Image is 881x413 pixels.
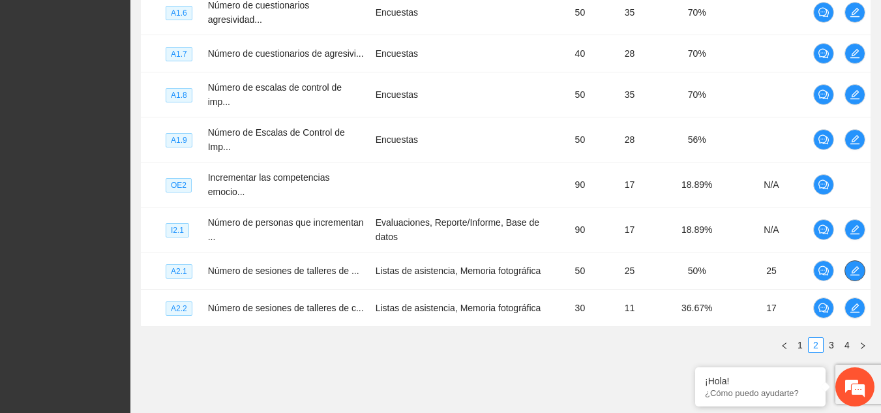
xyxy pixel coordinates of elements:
button: comment [813,174,834,195]
span: Número de escalas de control de imp... [208,82,342,107]
td: Encuestas [370,35,560,72]
span: edit [845,7,865,18]
button: edit [844,219,865,240]
td: 90 [560,162,600,207]
button: comment [813,298,834,318]
textarea: Escriba su mensaje y pulse “Intro” [7,275,248,320]
span: A1.6 [166,6,192,20]
td: N/A [735,162,808,207]
div: ¡Hola! [705,376,816,386]
span: right [859,342,867,350]
p: ¿Cómo puedo ayudarte? [705,388,816,398]
button: comment [813,129,834,150]
div: Chatee con nosotros ahora [68,67,219,84]
td: Evaluaciones, Reporte/Informe, Base de datos [370,207,560,252]
td: 18.89% [659,162,735,207]
span: A2.1 [166,264,192,279]
button: edit [844,260,865,281]
span: A1.9 [166,133,192,147]
button: edit [844,43,865,64]
td: Listas de asistencia, Memoria fotográfica [370,252,560,290]
td: N/A [735,207,808,252]
td: 25 [600,252,659,290]
li: 1 [792,337,808,353]
a: 1 [793,338,807,352]
span: Número de sesiones de talleres de ... [208,266,359,276]
td: 40 [560,35,600,72]
td: 17 [735,290,808,327]
td: 70% [659,72,735,117]
td: 35 [600,72,659,117]
button: edit [844,298,865,318]
td: 18.89% [659,207,735,252]
td: 17 [600,207,659,252]
button: comment [813,43,834,64]
td: Listas de asistencia, Memoria fotográfica [370,290,560,327]
span: Número de personas que incrementan ... [208,217,364,242]
button: comment [813,84,834,105]
span: edit [845,89,865,100]
a: 3 [824,338,839,352]
td: Encuestas [370,72,560,117]
span: A1.8 [166,88,192,102]
li: Next Page [855,337,871,353]
td: 28 [600,35,659,72]
a: 2 [809,338,823,352]
span: Estamos en línea. [76,133,180,265]
li: 4 [839,337,855,353]
td: 50 [560,72,600,117]
span: I2.1 [166,223,189,237]
td: 50 [560,117,600,162]
div: Minimizar ventana de chat en vivo [214,7,245,38]
button: comment [813,219,834,240]
td: 36.67% [659,290,735,327]
td: 50% [659,252,735,290]
button: edit [844,129,865,150]
span: A2.2 [166,301,192,316]
td: 56% [659,117,735,162]
td: 11 [600,290,659,327]
span: OE2 [166,178,192,192]
button: edit [844,2,865,23]
span: Número de Escalas de Control de Imp... [208,127,345,152]
td: 90 [560,207,600,252]
span: Incrementar las competencias emocio... [208,172,330,197]
td: 30 [560,290,600,327]
li: Previous Page [777,337,792,353]
button: edit [844,84,865,105]
li: 3 [824,337,839,353]
button: comment [813,260,834,281]
td: Encuestas [370,117,560,162]
span: edit [845,224,865,235]
a: 4 [840,338,854,352]
td: 25 [735,252,808,290]
button: left [777,337,792,353]
span: edit [845,266,865,276]
span: edit [845,48,865,59]
li: 2 [808,337,824,353]
td: 70% [659,35,735,72]
span: A1.7 [166,47,192,61]
td: 50 [560,252,600,290]
span: edit [845,134,865,145]
button: comment [813,2,834,23]
span: Número de cuestionarios de agresivi... [208,48,364,59]
td: 17 [600,162,659,207]
td: 28 [600,117,659,162]
button: right [855,337,871,353]
span: left [781,342,788,350]
span: edit [845,303,865,313]
span: Número de sesiones de talleres de c... [208,303,364,313]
